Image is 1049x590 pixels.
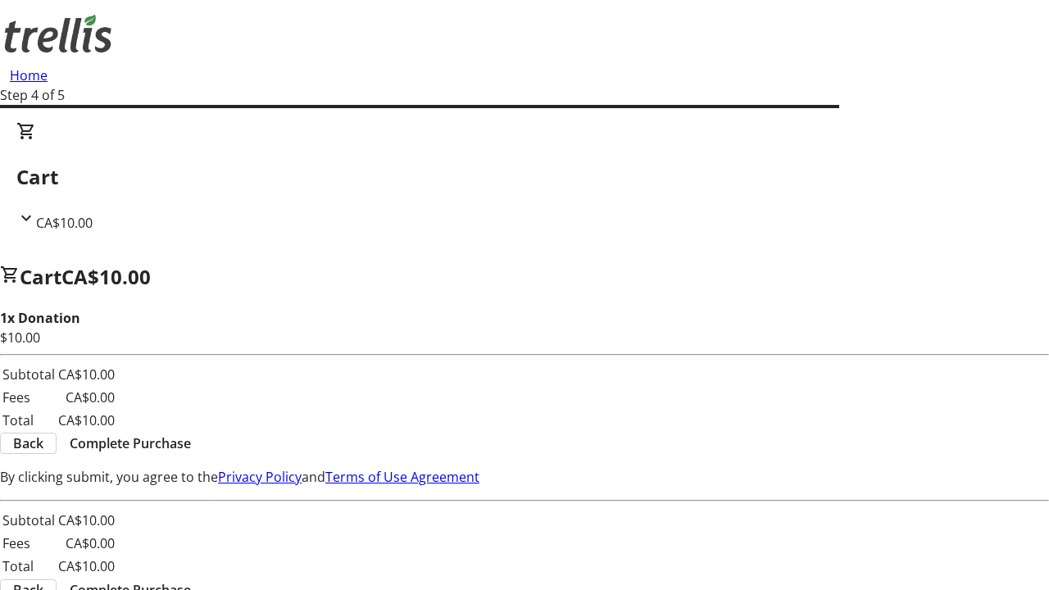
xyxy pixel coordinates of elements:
td: CA$0.00 [57,533,116,554]
span: CA$10.00 [36,214,93,232]
td: CA$10.00 [57,364,116,385]
h2: Cart [16,162,1033,192]
div: CartCA$10.00 [16,121,1033,233]
td: CA$10.00 [57,410,116,431]
td: CA$10.00 [57,556,116,577]
td: Subtotal [2,510,56,531]
td: Fees [2,387,56,408]
a: Privacy Policy [218,468,302,486]
span: Complete Purchase [70,433,191,453]
td: CA$0.00 [57,387,116,408]
span: Back [13,433,43,453]
td: Total [2,556,56,577]
td: CA$10.00 [57,510,116,531]
span: Cart [20,263,61,290]
span: CA$10.00 [61,263,151,290]
td: Total [2,410,56,431]
td: Fees [2,533,56,554]
td: Subtotal [2,364,56,385]
a: Terms of Use Agreement [325,468,479,486]
button: Complete Purchase [57,433,204,453]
